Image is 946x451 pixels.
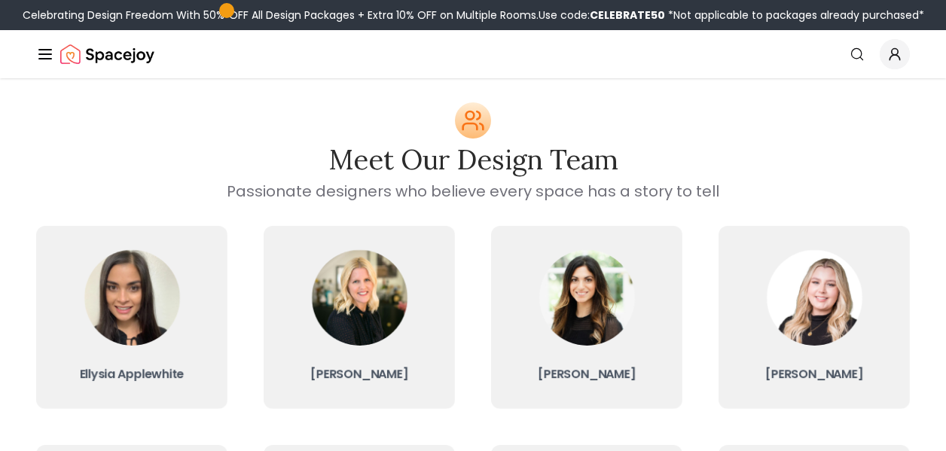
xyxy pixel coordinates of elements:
[503,364,670,385] h3: [PERSON_NAME]
[60,39,154,69] a: Spacejoy
[719,226,910,409] a: Hannah[PERSON_NAME]
[491,226,682,409] a: Christina[PERSON_NAME]
[48,364,215,385] h3: Ellysia Applewhite
[84,250,180,346] img: Ellysia
[36,145,910,175] h2: Meet our Design Team
[539,250,635,346] img: Christina
[23,8,924,23] div: Celebrating Design Freedom With 50% OFF All Design Packages + Extra 10% OFF on Multiple Rooms.
[312,250,407,346] img: Tina
[731,364,898,385] h3: [PERSON_NAME]
[60,39,154,69] img: Spacejoy Logo
[539,8,665,23] span: Use code:
[665,8,924,23] span: *Not applicable to packages already purchased*
[264,226,455,409] a: Tina[PERSON_NAME]
[767,250,862,346] img: Hannah
[39,181,907,202] p: Passionate designers who believe every space has a story to tell
[590,8,665,23] b: CELEBRATE50
[276,364,443,385] h3: [PERSON_NAME]
[36,226,227,409] a: EllysiaEllysia Applewhite
[36,30,910,78] nav: Global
